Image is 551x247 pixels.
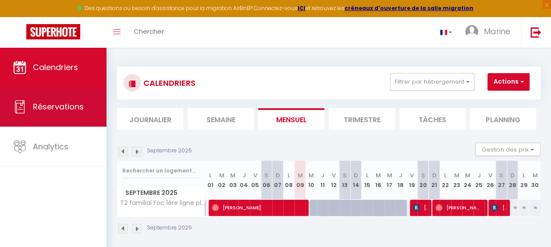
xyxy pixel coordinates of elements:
th: 13 [339,161,351,200]
th: 30 [529,161,540,200]
abbr: J [242,171,246,180]
span: [PERSON_NAME] Vero [413,199,427,216]
th: 06 [261,161,272,200]
div: 70 [529,200,540,216]
abbr: D [510,171,515,180]
abbr: J [399,171,402,180]
abbr: M [376,171,381,180]
th: 28 [507,161,518,200]
button: Actions [487,73,530,91]
p: Septembre 2025 [147,224,192,232]
img: Super Booking [26,24,80,39]
span: [PERSON_NAME] [491,199,505,216]
abbr: V [253,171,257,180]
abbr: J [320,171,324,180]
abbr: D [354,171,358,180]
th: 26 [484,161,496,200]
li: Tâches [399,108,466,130]
h3: CALENDRIERS [141,73,196,93]
span: Calendriers [33,62,78,73]
abbr: L [209,171,212,180]
button: Filtrer par hébergement [390,73,474,91]
img: ... [465,25,478,38]
abbr: L [366,171,368,180]
abbr: S [499,171,503,180]
th: 01 [205,161,217,200]
th: 04 [238,161,250,200]
li: Semaine [188,108,254,130]
abbr: L [444,171,447,180]
th: 24 [462,161,473,200]
abbr: V [331,171,335,180]
th: 29 [518,161,530,200]
abbr: M [219,171,224,180]
li: Planning [470,108,536,130]
abbr: M [230,171,235,180]
span: Marine [484,26,510,37]
abbr: S [264,171,268,180]
abbr: V [488,171,492,180]
span: Septembre 2025 [117,187,205,199]
a: créneaux d'ouverture de la salle migration [345,4,473,12]
th: 11 [317,161,328,200]
li: Mensuel [258,108,324,130]
img: logout [530,27,541,38]
span: Chercher [134,27,164,36]
abbr: S [421,171,425,180]
th: 07 [272,161,284,200]
th: 16 [373,161,384,200]
abbr: M [465,171,470,180]
span: T2 familial Foc 1ère ligne plages *Parking privé *WIFI [119,200,206,206]
li: Trimestre [329,108,395,130]
input: Rechercher un logement... [122,163,200,179]
a: ... Marine [459,17,521,48]
a: ICI [298,4,306,12]
div: 70 [507,200,518,216]
th: 03 [228,161,239,200]
button: Ouvrir le widget de chat LiveChat [7,4,33,30]
th: 17 [384,161,395,200]
th: 23 [451,161,462,200]
abbr: L [523,171,525,180]
th: 21 [429,161,440,200]
th: 27 [496,161,507,200]
abbr: S [343,171,347,180]
th: 10 [306,161,317,200]
span: [PERSON_NAME] [435,199,483,216]
abbr: L [288,171,290,180]
abbr: V [410,171,414,180]
th: 02 [216,161,228,200]
th: 09 [295,161,306,200]
span: Réservations [33,101,84,112]
div: 70 [518,200,530,216]
th: 18 [395,161,406,200]
abbr: D [432,171,437,180]
li: Journalier [117,108,183,130]
th: 25 [473,161,485,200]
span: Analytics [33,141,68,152]
th: 12 [328,161,339,200]
th: 22 [440,161,451,200]
abbr: M [454,171,459,180]
abbr: D [275,171,280,180]
abbr: J [477,171,481,180]
th: 20 [417,161,429,200]
th: 14 [350,161,362,200]
span: [PERSON_NAME] [212,199,303,216]
p: Septembre 2025 [147,147,192,155]
abbr: M [387,171,392,180]
abbr: M [532,171,537,180]
th: 15 [362,161,373,200]
a: Chercher [127,17,171,48]
th: 05 [250,161,261,200]
abbr: M [309,171,314,180]
th: 08 [283,161,295,200]
th: 19 [406,161,418,200]
abbr: M [297,171,302,180]
button: Gestion des prix [475,143,540,156]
